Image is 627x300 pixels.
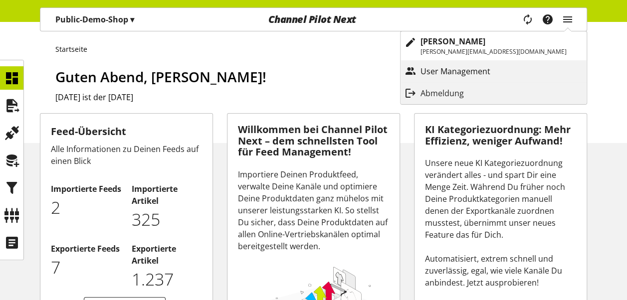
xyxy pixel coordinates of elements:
[51,143,202,167] div: Alle Informationen zu Deinen Feeds auf einen Blick
[132,243,202,267] h2: Exportierte Artikel
[55,13,134,25] p: Public-Demo-Shop
[132,183,202,207] h2: Importierte Artikel
[51,195,121,220] p: 2
[238,124,389,158] h3: Willkommen bei Channel Pilot Next – dem schnellsten Tool für Feed Management!
[130,14,134,25] span: ▾
[420,47,567,56] p: [PERSON_NAME][EMAIL_ADDRESS][DOMAIN_NAME]
[420,87,484,99] p: Abmeldung
[40,7,587,31] nav: main navigation
[51,243,121,255] h2: Exportierte Feeds
[425,124,576,147] h3: KI Kategoriezuordnung: Mehr Effizienz, weniger Aufwand!
[420,65,510,77] p: User Management
[51,183,121,195] h2: Importierte Feeds
[425,157,576,289] div: Unsere neue KI Kategoriezuordnung verändert alles - und spart Dir eine Menge Zeit. Während Du frü...
[420,36,485,47] b: [PERSON_NAME]
[55,67,266,86] span: Guten Abend, [PERSON_NAME]!
[401,62,587,80] a: User Management
[51,124,202,139] h3: Feed-Übersicht
[238,168,389,252] div: Importiere Deinen Produktfeed, verwalte Deine Kanäle und optimiere Deine Produktdaten ganz mühelo...
[55,91,587,103] h2: [DATE] ist der [DATE]
[51,255,121,280] p: 7
[132,207,202,232] p: 325
[132,267,202,292] p: 1237
[401,31,587,60] a: [PERSON_NAME][PERSON_NAME][EMAIL_ADDRESS][DOMAIN_NAME]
